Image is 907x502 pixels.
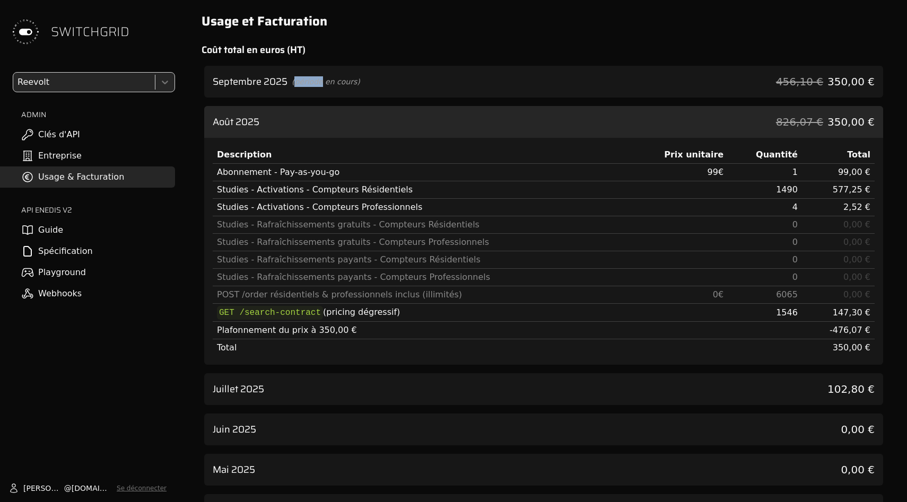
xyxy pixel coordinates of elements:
[202,42,886,57] h2: Coût total en euros (HT)
[217,306,323,320] code: GET /search-contract
[792,237,798,247] span: 0
[841,462,875,477] span: 0,00 €
[8,15,42,49] img: Switchgrid Logo
[217,201,624,214] div: Studies - Activations - Compteurs Professionnels
[827,382,875,397] span: 102,80 €
[792,272,798,282] span: 0
[217,148,624,161] div: Description
[217,166,624,179] div: Abonnement - Pay-as-you-go
[632,148,724,161] div: Prix unitaire
[213,115,259,129] h3: Août 2025
[21,109,175,120] h2: ADMIN
[827,115,875,129] span: 350,00 €
[830,325,870,335] span: -476,07 €
[217,271,624,284] div: Studies - Rafraîchissements payants - Compteurs Professionnels
[213,74,287,89] h3: Septembre 2025
[792,219,798,230] span: 0
[217,218,624,231] div: Studies - Rafraîchissements gratuits - Compteurs Résidentiels
[843,237,870,247] span: 0,00 €
[217,236,624,249] div: Studies - Rafraîchissements gratuits - Compteurs Professionnels
[792,254,798,265] span: 0
[841,422,875,437] span: 0,00 €
[21,205,175,215] h2: API ENEDIS v2
[64,483,72,494] span: @
[833,184,870,195] span: 577,25 €
[217,324,624,337] div: Plafonnement du prix à 350,00 €
[732,148,798,161] div: Quantité
[213,462,255,477] h3: Mai 2025
[792,167,798,177] span: 1
[117,484,167,492] button: Se déconnecter
[204,454,883,486] div: voir les détails
[217,288,624,301] div: POST /order résidentiels & professionnels inclus (illimités)
[806,148,870,161] div: Total
[217,342,237,353] span: Total
[776,307,798,318] span: 1546
[776,289,798,300] span: 6065
[843,254,870,265] span: 0,00 €
[843,272,870,282] span: 0,00 €
[843,219,870,230] span: 0,00 €
[833,342,870,353] span: 350,00 €
[713,289,723,300] span: 0 €
[217,306,624,319] div: (pricing dégressif)
[827,74,875,89] span: 350,00 €
[838,167,870,177] span: 99,00 €
[23,483,64,494] span: [PERSON_NAME]
[776,184,798,195] span: 1490
[217,183,624,196] div: Studies - Activations - Compteurs Résidentiels
[792,202,798,212] span: 4
[292,76,360,87] span: (période en cours)
[204,413,883,445] div: voir les détails
[833,307,870,318] span: 147,30 €
[72,483,112,494] span: [DOMAIN_NAME]
[843,202,870,212] span: 2,52 €
[202,13,886,30] h1: Usage et Facturation
[217,253,624,266] div: Studies - Rafraîchissements payants - Compteurs Résidentiels
[776,115,823,129] span: 826,07 €
[213,422,256,437] h3: Juin 2025
[843,289,870,300] span: 0,00 €
[204,373,883,405] div: voir les détails
[776,74,823,89] span: 456,10 €
[204,66,883,98] div: voir les détails
[51,23,129,40] span: SWITCHGRID
[708,167,724,177] span: 99 €
[213,382,264,397] h3: Juillet 2025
